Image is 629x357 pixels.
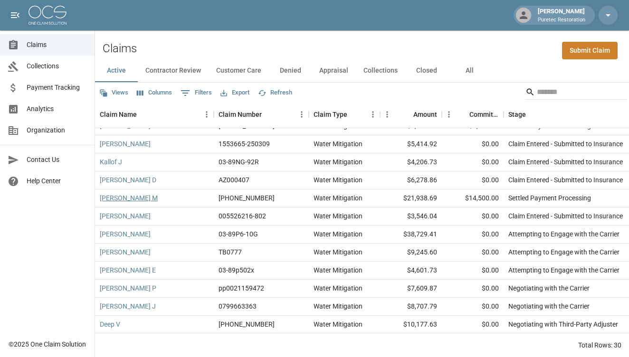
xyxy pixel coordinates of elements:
[538,16,585,24] p: Puretec Restoration
[380,153,442,171] div: $4,206.73
[312,59,356,82] button: Appraisal
[100,193,158,203] a: [PERSON_NAME] M
[314,301,362,311] div: Water Mitigation
[508,283,590,293] div: Negotiating with the Carrier
[508,139,623,149] div: Claim Entered - Submitted to Insurance
[405,59,448,82] button: Closed
[380,189,442,207] div: $21,938.69
[200,107,214,122] button: Menu
[508,211,623,221] div: Claim Entered - Submitted to Insurance
[314,157,362,167] div: Water Mitigation
[100,139,151,149] a: [PERSON_NAME]
[314,229,362,239] div: Water Mitigation
[508,265,619,275] div: Attempting to Engage with the Carrier
[137,108,150,121] button: Sort
[262,108,275,121] button: Sort
[442,316,504,334] div: $0.00
[380,316,442,334] div: $10,177.63
[442,101,504,128] div: Committed Amount
[269,59,312,82] button: Denied
[526,108,539,121] button: Sort
[219,247,242,257] div: TB0777
[100,301,156,311] a: [PERSON_NAME] J
[29,6,67,25] img: ocs-logo-white-transparent.png
[508,193,591,203] div: Settled Payment Processing
[314,101,347,128] div: Claim Type
[380,262,442,280] div: $4,601.73
[100,319,120,329] a: Deep V
[562,42,618,59] a: Submit Claim
[314,193,362,203] div: Water Mitigation
[9,339,86,349] div: © 2025 One Claim Solution
[95,59,138,82] button: Active
[219,193,275,203] div: 300-0506533-2025
[442,280,504,298] div: $0.00
[134,85,174,100] button: Select columns
[100,211,151,221] a: [PERSON_NAME]
[219,229,258,239] div: 03-89P6-10G
[219,139,270,149] div: 1553665-250309
[508,319,618,329] div: Negotiating with Third-Party Adjuster
[442,135,504,153] div: $0.00
[380,107,394,122] button: Menu
[100,157,122,167] a: Kallof J
[219,319,275,329] div: 01-009-178164
[380,171,442,189] div: $6,278.86
[95,59,629,82] div: dynamic tabs
[27,61,87,71] span: Collections
[27,176,87,186] span: Help Center
[219,265,254,275] div: 03-89p502x
[380,298,442,316] div: $8,707.79
[314,139,362,149] div: Water Mitigation
[534,7,589,24] div: [PERSON_NAME]
[456,108,469,121] button: Sort
[27,125,87,135] span: Organization
[219,101,262,128] div: Claim Number
[219,211,266,221] div: 005526216-802
[400,108,413,121] button: Sort
[442,153,504,171] div: $0.00
[525,85,627,102] div: Search
[380,225,442,244] div: $38,729.41
[314,247,362,257] div: Water Mitigation
[380,244,442,262] div: $9,245.60
[314,175,362,185] div: Water Mitigation
[97,85,131,100] button: Views
[508,247,619,257] div: Attempting to Engage with the Carrier
[100,101,137,128] div: Claim Name
[100,247,151,257] a: [PERSON_NAME]
[314,283,362,293] div: Water Mitigation
[219,283,264,293] div: pp0021159472
[27,40,87,50] span: Claims
[380,135,442,153] div: $5,414.92
[100,283,156,293] a: [PERSON_NAME] P
[442,107,456,122] button: Menu
[100,229,151,239] a: [PERSON_NAME]
[219,301,257,311] div: 0799663363
[314,211,362,221] div: Water Mitigation
[442,189,504,207] div: $14,500.00
[578,340,621,350] div: Total Rows: 30
[469,101,499,128] div: Committed Amount
[100,175,156,185] a: [PERSON_NAME] D
[138,59,209,82] button: Contractor Review
[347,108,361,121] button: Sort
[27,104,87,114] span: Analytics
[6,6,25,25] button: open drawer
[380,280,442,298] div: $7,609.87
[508,157,623,167] div: Claim Entered - Submitted to Insurance
[295,107,309,122] button: Menu
[508,229,619,239] div: Attempting to Engage with the Carrier
[442,298,504,316] div: $0.00
[256,85,295,100] button: Refresh
[103,42,137,56] h2: Claims
[508,101,526,128] div: Stage
[442,207,504,225] div: $0.00
[380,101,442,128] div: Amount
[448,59,491,82] button: All
[209,59,269,82] button: Customer Care
[27,155,87,165] span: Contact Us
[442,244,504,262] div: $0.00
[218,85,252,100] button: Export
[214,101,309,128] div: Claim Number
